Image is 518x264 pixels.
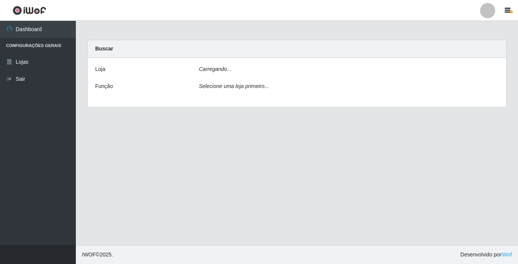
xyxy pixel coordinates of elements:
[501,251,512,258] a: iWof
[199,83,269,89] i: Selecione uma loja primeiro...
[95,65,105,73] label: Loja
[95,46,113,52] strong: Buscar
[95,82,113,90] label: Função
[13,6,46,15] img: CoreUI Logo
[82,251,113,259] span: © 2025 .
[199,66,232,72] i: Carregando...
[82,251,96,258] span: IWOF
[460,251,512,259] span: Desenvolvido por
